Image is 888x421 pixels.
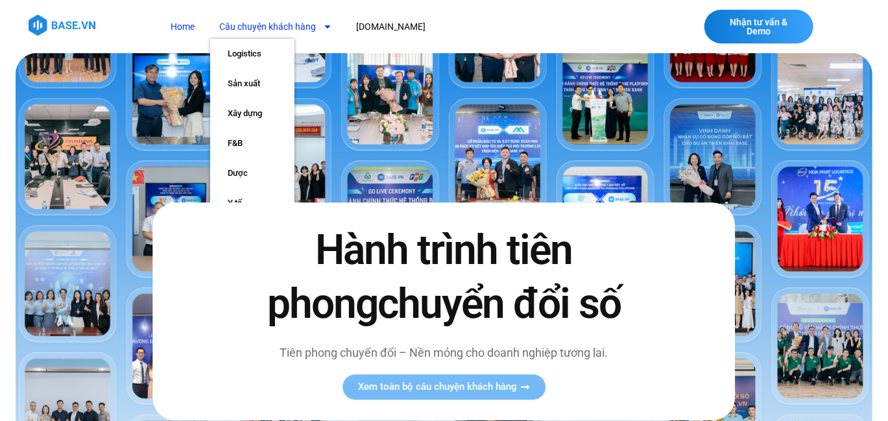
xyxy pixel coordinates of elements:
h2: Hành trình tiên phong [252,223,635,331]
a: [DOMAIN_NAME] [347,15,436,39]
a: F&B [210,128,294,158]
span: chuyển đổi số [378,280,621,328]
a: Logistics [210,39,294,69]
a: Y tế [210,188,294,218]
nav: Menu [162,15,634,39]
a: Câu chuyện khách hàng [210,15,342,39]
p: Tiên phong chuyển đổi – Nền móng cho doanh nghiệp tương lai. [252,344,635,362]
a: Xem toàn bộ câu chuyện khách hàng [342,375,546,400]
a: Dược [210,158,294,188]
a: Sản xuất [210,69,294,99]
span: Nhận tư vấn & Demo [717,18,800,36]
span: Xem toàn bộ câu chuyện khách hàng [358,383,517,392]
ul: Câu chuyện khách hàng [210,39,294,248]
a: Home [162,15,205,39]
a: Xây dựng [210,99,294,128]
a: Nhận tư vấn & Demo [704,10,813,43]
